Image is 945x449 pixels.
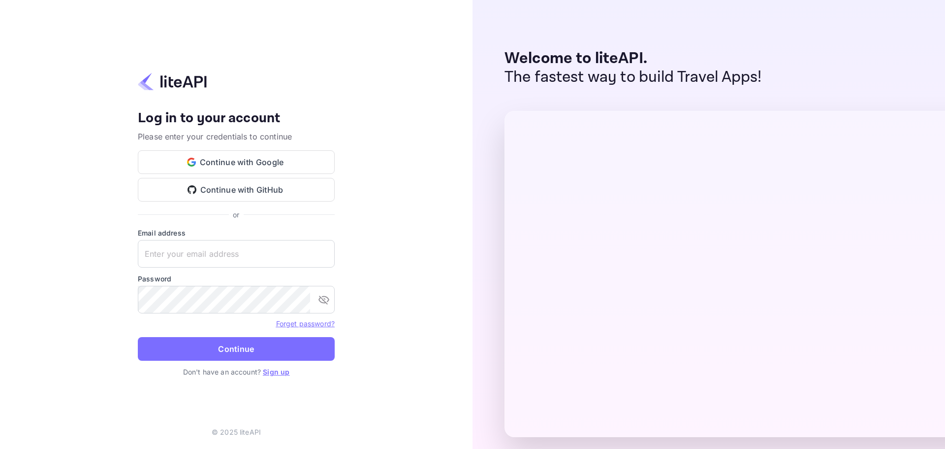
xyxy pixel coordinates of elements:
a: Forget password? [276,318,335,328]
button: Continue with Google [138,150,335,174]
label: Email address [138,228,335,238]
p: The fastest way to build Travel Apps! [504,68,762,87]
p: Welcome to liteAPI. [504,49,762,68]
p: Please enter your credentials to continue [138,131,335,142]
button: toggle password visibility [314,290,334,310]
img: liteapi [138,72,207,91]
input: Enter your email address [138,240,335,268]
h4: Log in to your account [138,110,335,127]
a: Sign up [263,368,289,376]
button: Continue with GitHub [138,178,335,202]
button: Continue [138,337,335,361]
p: © 2025 liteAPI [212,427,261,437]
a: Forget password? [276,319,335,328]
p: or [233,209,239,220]
label: Password [138,274,335,284]
p: Don't have an account? [138,367,335,377]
